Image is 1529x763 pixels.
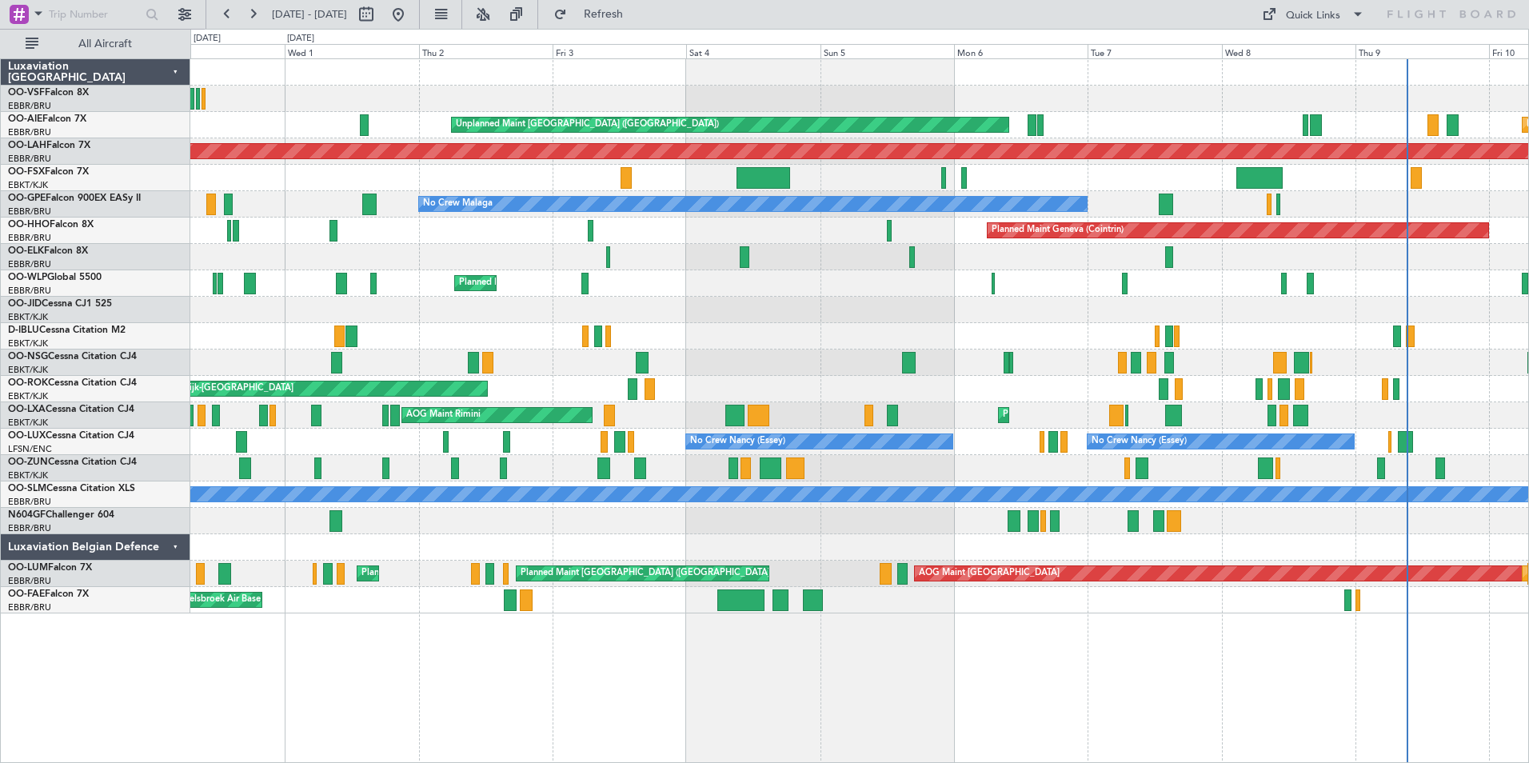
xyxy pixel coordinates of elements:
[1222,44,1355,58] div: Wed 8
[8,510,114,520] a: N604GFChallenger 604
[285,44,418,58] div: Wed 1
[8,484,46,493] span: OO-SLM
[8,405,46,414] span: OO-LXA
[8,417,48,429] a: EBKT/KJK
[18,31,174,57] button: All Aircraft
[8,496,51,508] a: EBBR/BRU
[8,405,134,414] a: OO-LXACessna Citation CJ4
[459,271,574,295] div: Planned Maint Milan (Linate)
[8,338,48,350] a: EBKT/KJK
[1254,2,1372,27] button: Quick Links
[8,589,89,599] a: OO-FAEFalcon 7X
[8,220,50,230] span: OO-HHO
[8,484,135,493] a: OO-SLMCessna Citation XLS
[287,32,314,46] div: [DATE]
[8,510,46,520] span: N604GF
[8,232,51,244] a: EBBR/BRU
[8,589,45,599] span: OO-FAE
[133,588,261,612] div: AOG Maint Melsbroek Air Base
[8,285,51,297] a: EBBR/BRU
[8,457,137,467] a: OO-ZUNCessna Citation CJ4
[919,561,1060,585] div: AOG Maint [GEOGRAPHIC_DATA]
[8,114,42,124] span: OO-AIE
[8,246,88,256] a: OO-ELKFalcon 8X
[521,561,810,585] div: Planned Maint [GEOGRAPHIC_DATA] ([GEOGRAPHIC_DATA] National)
[272,7,347,22] span: [DATE] - [DATE]
[8,378,48,388] span: OO-ROK
[820,44,954,58] div: Sun 5
[1286,8,1340,24] div: Quick Links
[151,44,285,58] div: Tue 30
[406,403,481,427] div: AOG Maint Rimini
[8,246,44,256] span: OO-ELK
[8,431,46,441] span: OO-LUX
[423,192,493,216] div: No Crew Malaga
[8,88,45,98] span: OO-VSF
[194,32,221,46] div: [DATE]
[8,114,86,124] a: OO-AIEFalcon 7X
[8,273,47,282] span: OO-WLP
[8,457,48,467] span: OO-ZUN
[1003,403,1189,427] div: Planned Maint Kortrijk-[GEOGRAPHIC_DATA]
[1355,44,1489,58] div: Thu 9
[8,390,48,402] a: EBKT/KJK
[553,44,686,58] div: Fri 3
[8,220,94,230] a: OO-HHOFalcon 8X
[690,429,785,453] div: No Crew Nancy (Essey)
[8,167,45,177] span: OO-FSX
[8,352,137,362] a: OO-NSGCessna Citation CJ4
[42,38,169,50] span: All Aircraft
[49,2,141,26] input: Trip Number
[8,258,51,270] a: EBBR/BRU
[8,522,51,534] a: EBBR/BRU
[8,563,92,573] a: OO-LUMFalcon 7X
[8,378,137,388] a: OO-ROKCessna Citation CJ4
[8,299,112,309] a: OO-JIDCessna CJ1 525
[546,2,642,27] button: Refresh
[8,575,51,587] a: EBBR/BRU
[8,206,51,218] a: EBBR/BRU
[8,311,48,323] a: EBKT/KJK
[8,364,48,376] a: EBKT/KJK
[419,44,553,58] div: Thu 2
[992,218,1124,242] div: Planned Maint Geneva (Cointrin)
[8,194,141,203] a: OO-GPEFalcon 900EX EASy II
[361,561,651,585] div: Planned Maint [GEOGRAPHIC_DATA] ([GEOGRAPHIC_DATA] National)
[8,126,51,138] a: EBBR/BRU
[8,141,90,150] a: OO-LAHFalcon 7X
[686,44,820,58] div: Sat 4
[8,326,39,335] span: D-IBLU
[8,153,51,165] a: EBBR/BRU
[8,167,89,177] a: OO-FSXFalcon 7X
[8,601,51,613] a: EBBR/BRU
[8,431,134,441] a: OO-LUXCessna Citation CJ4
[8,326,126,335] a: D-IBLUCessna Citation M2
[1092,429,1187,453] div: No Crew Nancy (Essey)
[119,377,293,401] div: AOG Maint Kortrijk-[GEOGRAPHIC_DATA]
[8,100,51,112] a: EBBR/BRU
[8,443,52,455] a: LFSN/ENC
[8,141,46,150] span: OO-LAH
[570,9,637,20] span: Refresh
[1088,44,1221,58] div: Tue 7
[8,563,48,573] span: OO-LUM
[456,113,719,137] div: Unplanned Maint [GEOGRAPHIC_DATA] ([GEOGRAPHIC_DATA])
[954,44,1088,58] div: Mon 6
[8,352,48,362] span: OO-NSG
[8,299,42,309] span: OO-JID
[8,273,102,282] a: OO-WLPGlobal 5500
[8,179,48,191] a: EBKT/KJK
[8,88,89,98] a: OO-VSFFalcon 8X
[8,469,48,481] a: EBKT/KJK
[8,194,46,203] span: OO-GPE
